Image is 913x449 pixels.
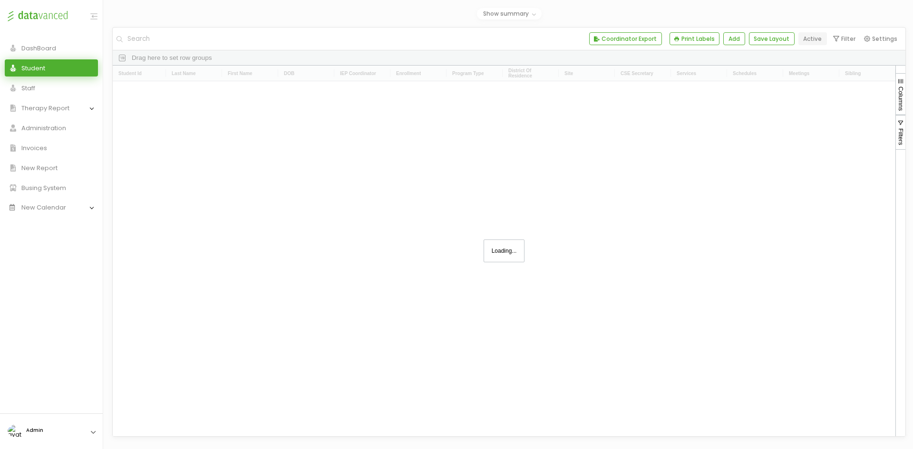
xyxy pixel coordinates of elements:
[17,65,45,71] span: Student
[17,105,69,111] span: Therapy Report
[5,39,98,57] a: DashBoard
[589,32,662,45] button: Coordinator Export
[829,32,860,45] button: Filter
[17,165,58,171] span: New Report
[895,115,905,149] button: Filters
[860,32,902,45] button: Settings
[17,45,56,51] span: DashBoard
[484,239,525,262] span: Loading...
[17,85,35,91] span: Staff
[17,145,47,151] span: Invoices
[5,99,98,116] a: Therapy Report
[5,199,98,215] a: New Calendar
[17,185,66,191] span: Busing System
[723,32,745,45] a: Add
[26,428,91,433] h5: Admin
[8,424,28,438] img: avatar
[8,11,68,21] img: Dataadvanced
[749,32,795,45] button: Save Layout
[17,125,66,131] span: Administration
[895,73,905,115] button: Columns
[5,139,98,156] a: Invoices
[5,179,98,196] a: Busing System
[17,204,66,210] span: New Calendar
[5,119,98,136] a: Administration
[132,54,212,61] span: Drag here to set row groups
[5,59,98,76] a: Student
[897,86,904,111] span: Columns
[5,159,98,176] a: New Report
[5,79,98,96] a: Staff
[897,128,904,145] span: Filters
[126,28,585,50] input: Search
[670,32,720,45] button: Print Labels
[798,32,827,45] label: Active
